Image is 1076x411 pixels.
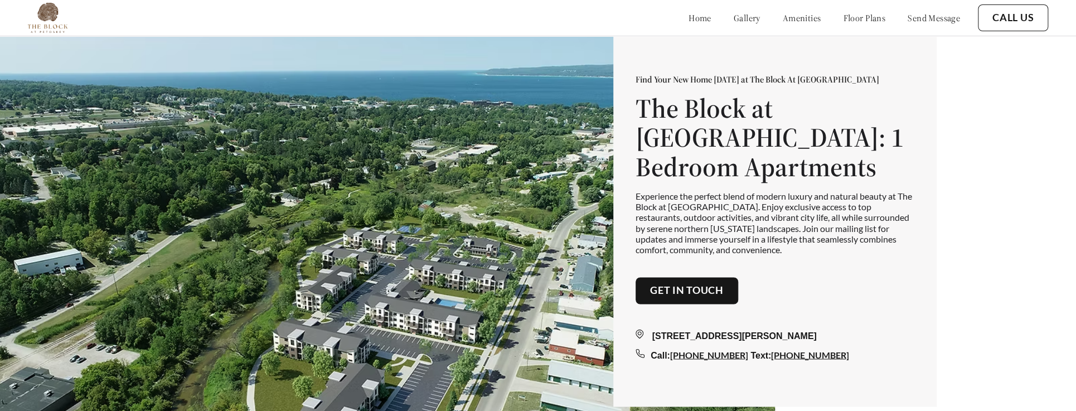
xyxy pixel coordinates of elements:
[636,94,914,182] h1: The Block at [GEOGRAPHIC_DATA]: 1 Bedroom Apartments
[908,12,960,23] a: send message
[636,329,914,342] div: [STREET_ADDRESS][PERSON_NAME]
[636,191,914,255] p: Experience the perfect blend of modern luxury and natural beauty at The Block at [GEOGRAPHIC_DATA...
[689,12,711,23] a: home
[771,349,849,360] a: [PHONE_NUMBER]
[992,12,1034,24] a: Call Us
[734,12,760,23] a: gallery
[843,12,885,23] a: floor plans
[650,285,724,297] a: Get in touch
[636,74,914,85] p: Find Your New Home [DATE] at The Block At [GEOGRAPHIC_DATA]
[636,278,738,304] button: Get in touch
[651,350,670,360] span: Call:
[978,4,1048,31] button: Call Us
[28,3,67,33] img: Company logo
[783,12,821,23] a: amenities
[750,350,771,360] span: Text:
[670,349,748,360] a: [PHONE_NUMBER]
